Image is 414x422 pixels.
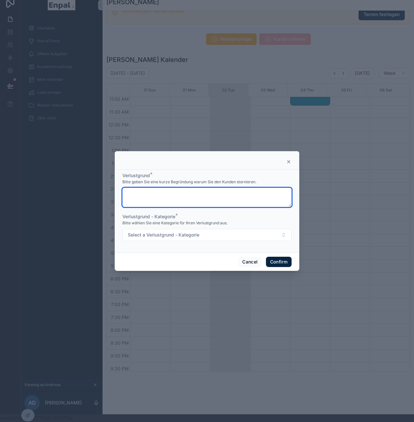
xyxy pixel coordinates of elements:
button: Confirm [266,257,292,267]
span: Bitte geben Sie eine kurze Begründung warum Sie den Kunden stornieren. [122,179,256,185]
button: Cancel [238,257,262,267]
span: Verlustgrund - Kategorie [122,214,175,219]
span: Verlustgrund [122,173,150,178]
span: Bitte wählen Sie eine Kategorie für Ihren Verlustgrund aus. [122,220,228,226]
span: Select a Verlustgrund - Kategorie [128,232,199,238]
button: Select Button [122,229,292,241]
